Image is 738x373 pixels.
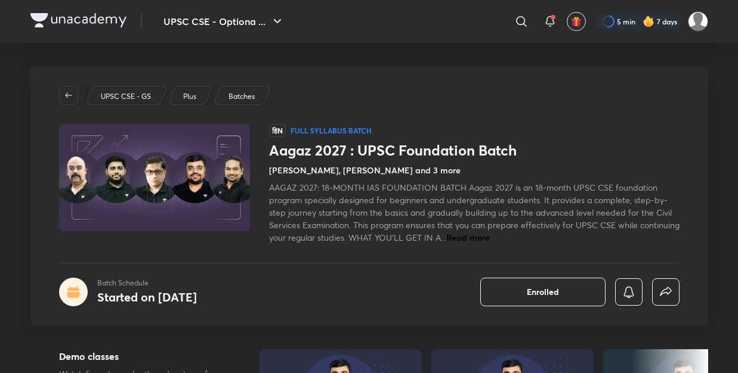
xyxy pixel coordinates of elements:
button: avatar [567,12,586,31]
img: Thumbnail [57,123,251,232]
h4: [PERSON_NAME], [PERSON_NAME] and 3 more [269,164,461,176]
span: Enrolled [527,286,559,298]
a: Company Logo [30,13,126,30]
a: UPSC CSE - GS [98,91,153,102]
img: Company Logo [30,13,126,27]
p: Batch Schedule [97,278,197,288]
a: Plus [181,91,198,102]
a: Batches [226,91,257,102]
img: Ayush Kumar [688,11,708,32]
p: Plus [183,91,196,102]
h4: Started on [DATE] [97,289,197,305]
button: Enrolled [480,278,606,306]
p: Batches [228,91,255,102]
button: UPSC CSE - Optiona ... [156,10,292,33]
h5: Demo classes [59,349,221,363]
img: avatar [571,16,582,27]
p: UPSC CSE - GS [101,91,151,102]
span: Read more [446,232,490,243]
p: Full Syllabus Batch [291,126,372,135]
span: हिN [269,124,286,137]
span: AAGAZ 2027: 18-MONTH IAS FOUNDATION BATCH Aagaz 2027 is an 18-month UPSC CSE foundation program s... [269,182,680,243]
img: streak [643,15,654,27]
h1: Aagaz 2027 : UPSC Foundation Batch [269,142,680,159]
